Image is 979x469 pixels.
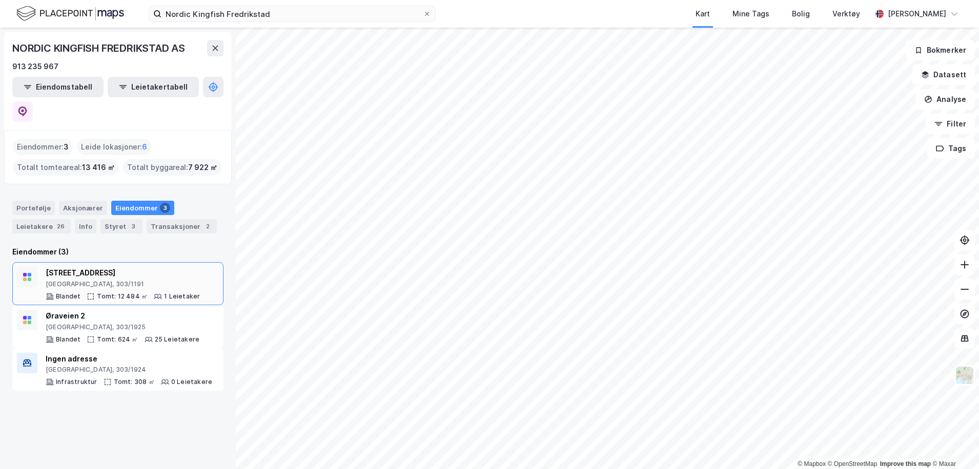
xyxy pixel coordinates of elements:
[171,378,212,386] div: 0 Leietakere
[16,5,124,23] img: logo.f888ab2527a4732fd821a326f86c7f29.svg
[880,460,931,467] a: Improve this map
[928,420,979,469] div: Kontrollprogram for chat
[696,8,710,20] div: Kart
[160,203,170,213] div: 3
[46,353,212,365] div: Ingen adresse
[955,366,974,385] img: Z
[12,246,223,258] div: Eiendommer (3)
[56,335,80,344] div: Blandet
[792,8,810,20] div: Bolig
[128,221,138,231] div: 3
[927,138,975,159] button: Tags
[46,366,212,374] div: [GEOGRAPHIC_DATA], 303/1924
[832,8,860,20] div: Verktøy
[906,40,975,60] button: Bokmerker
[13,159,119,176] div: Totalt tomteareal :
[64,141,69,153] span: 3
[161,6,423,22] input: Søk på adresse, matrikkel, gårdeiere, leietakere eller personer
[56,378,97,386] div: Infrastruktur
[12,77,104,97] button: Eiendomstabell
[928,420,979,469] iframe: Chat Widget
[97,292,148,301] div: Tomt: 12 484 ㎡
[46,310,199,322] div: Øraveien 2
[46,267,200,279] div: [STREET_ADDRESS]
[828,460,878,467] a: OpenStreetMap
[12,219,71,233] div: Leietakere
[926,114,975,134] button: Filter
[46,323,199,331] div: [GEOGRAPHIC_DATA], 303/1925
[142,141,147,153] span: 6
[155,335,200,344] div: 25 Leietakere
[55,221,67,231] div: 26
[888,8,946,20] div: [PERSON_NAME]
[915,89,975,110] button: Analyse
[188,161,217,174] span: 7 922 ㎡
[13,139,73,155] div: Eiendommer :
[12,201,55,215] div: Portefølje
[147,219,217,233] div: Transaksjoner
[164,292,200,301] div: 1 Leietaker
[97,335,138,344] div: Tomt: 624 ㎡
[108,77,199,97] button: Leietakertabell
[75,219,96,233] div: Info
[123,159,221,176] div: Totalt byggareal :
[111,201,174,215] div: Eiendommer
[12,60,58,73] div: 913 235 967
[82,161,115,174] span: 13 416 ㎡
[114,378,155,386] div: Tomt: 308 ㎡
[56,292,80,301] div: Blandet
[912,65,975,85] button: Datasett
[732,8,769,20] div: Mine Tags
[202,221,213,231] div: 2
[59,201,107,215] div: Aksjonærer
[46,280,200,288] div: [GEOGRAPHIC_DATA], 303/1191
[100,219,142,233] div: Styret
[798,460,826,467] a: Mapbox
[12,40,187,56] div: NORDIC KINGFISH FREDRIKSTAD AS
[77,139,151,155] div: Leide lokasjoner :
